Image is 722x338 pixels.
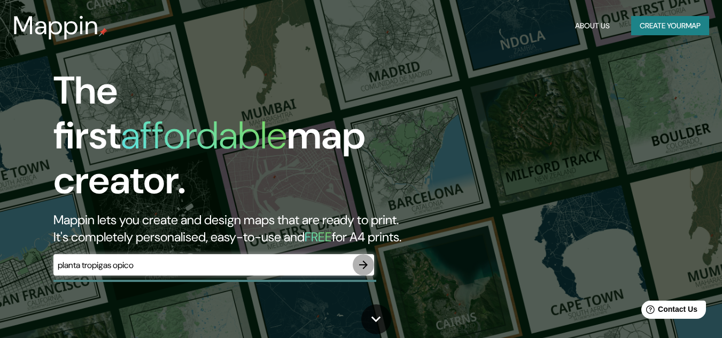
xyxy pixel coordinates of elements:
h1: The first map creator. [53,68,415,211]
img: mappin-pin [99,28,107,36]
h1: affordable [121,111,287,160]
button: About Us [571,16,614,36]
button: Create yourmap [631,16,709,36]
h2: Mappin lets you create and design maps that are ready to print. It's completely personalised, eas... [53,211,415,246]
input: Choose your favourite place [53,259,353,271]
iframe: Help widget launcher [627,296,710,326]
h3: Mappin [13,11,99,41]
h5: FREE [305,229,332,245]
